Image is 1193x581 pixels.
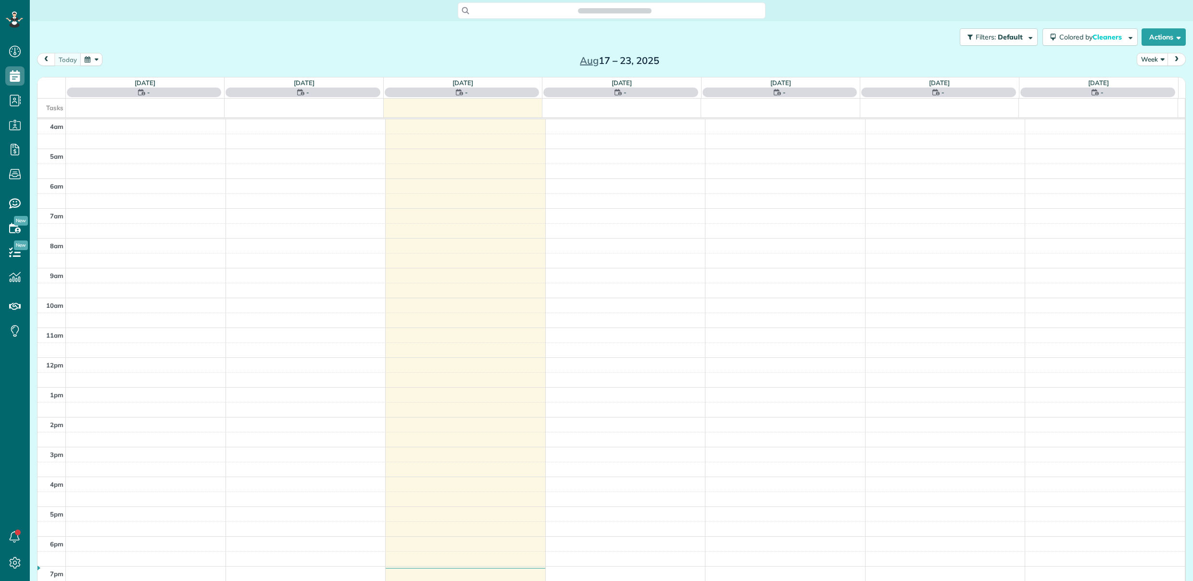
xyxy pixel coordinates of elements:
span: 11am [46,331,63,339]
span: 7am [50,212,63,220]
a: [DATE] [770,79,791,87]
span: 6pm [50,540,63,548]
a: [DATE] [135,79,155,87]
span: Aug [580,54,599,66]
span: Search ZenMaid… [588,6,642,15]
span: Default [998,33,1023,41]
span: Filters: [976,33,996,41]
span: 4am [50,123,63,130]
button: Week [1137,53,1168,66]
span: 10am [46,302,63,309]
span: 3pm [50,451,63,458]
span: 7pm [50,570,63,578]
span: - [942,88,944,97]
span: 5pm [50,510,63,518]
span: 12pm [46,361,63,369]
a: [DATE] [452,79,473,87]
a: [DATE] [929,79,950,87]
span: 9am [50,272,63,279]
span: Cleaners [1093,33,1123,41]
span: - [1101,88,1104,97]
a: [DATE] [294,79,314,87]
h2: 17 – 23, 2025 [559,55,679,66]
button: today [54,53,81,66]
span: New [14,240,28,250]
span: - [624,88,627,97]
button: Colored byCleaners [1042,28,1138,46]
a: [DATE] [1088,79,1109,87]
a: Filters: Default [955,28,1038,46]
span: Tasks [46,104,63,112]
span: New [14,216,28,226]
span: 1pm [50,391,63,399]
button: prev [37,53,55,66]
span: 5am [50,152,63,160]
span: - [465,88,468,97]
span: - [783,88,786,97]
button: Actions [1142,28,1186,46]
span: 6am [50,182,63,190]
a: [DATE] [612,79,632,87]
button: next [1168,53,1186,66]
span: Colored by [1059,33,1125,41]
span: - [306,88,309,97]
button: Filters: Default [960,28,1038,46]
span: - [147,88,150,97]
span: 4pm [50,480,63,488]
span: 2pm [50,421,63,429]
span: 8am [50,242,63,250]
